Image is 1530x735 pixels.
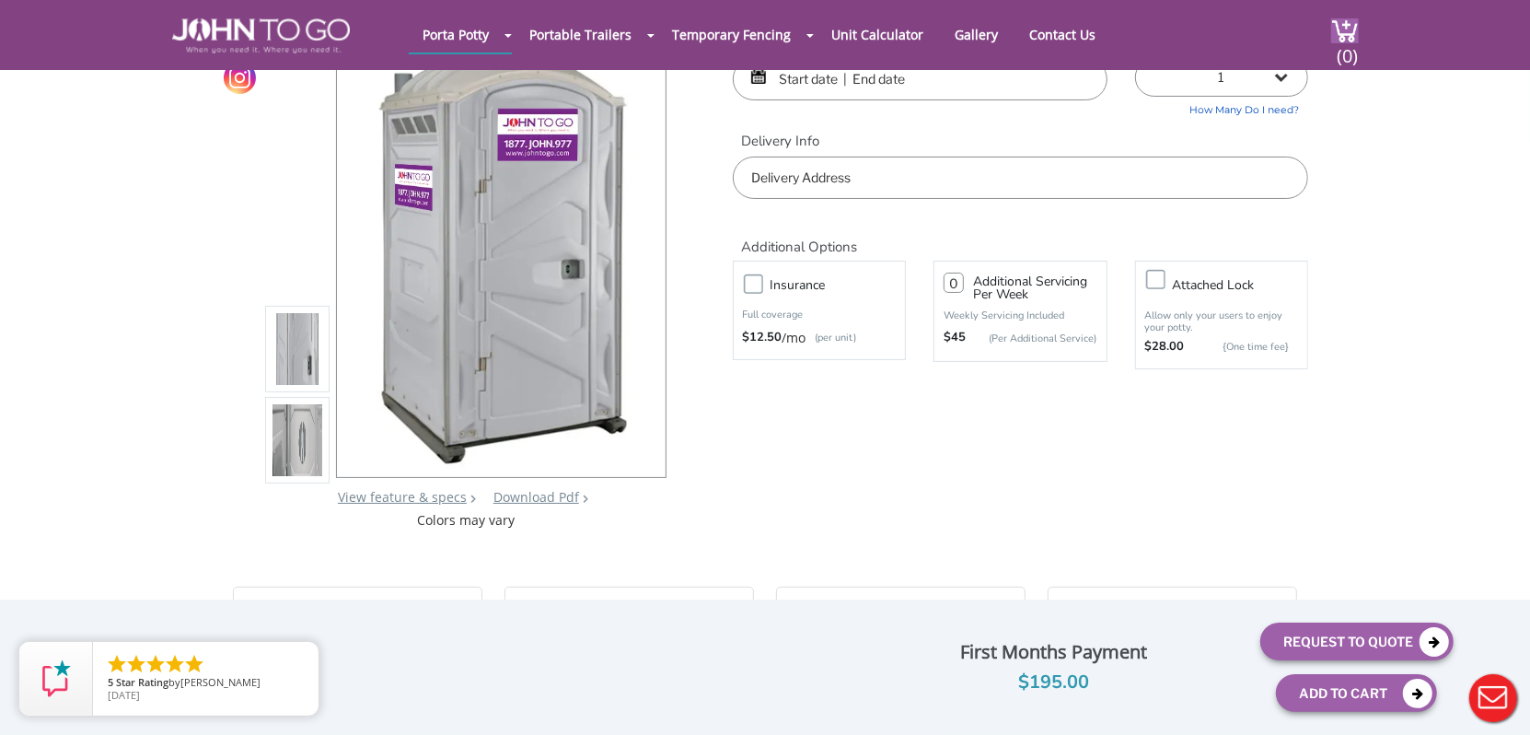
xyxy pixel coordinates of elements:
[771,274,914,297] h3: Insurance
[265,511,667,530] div: Colors may vary
[108,688,140,702] span: [DATE]
[973,275,1096,301] h3: Additional Servicing Per Week
[172,18,350,53] img: JOHN to go
[108,675,113,689] span: 5
[1135,97,1308,118] a: How Many Do I need?
[409,17,503,52] a: Porta Potty
[944,309,1096,322] p: Weekly Servicing Included
[164,653,186,675] li: 
[116,675,168,689] span: Star Rating
[658,17,805,52] a: Temporary Fencing
[1145,338,1185,356] strong: $28.00
[338,488,467,506] a: View feature & specs
[806,329,857,347] p: (per unit)
[516,17,645,52] a: Portable Trailers
[180,675,261,689] span: [PERSON_NAME]
[861,636,1246,668] div: First Months Payment
[966,332,1096,345] p: (Per Additional Service)
[583,495,588,503] img: chevron.png
[1145,309,1298,333] p: Allow only your users to enjoy your potty.
[743,329,896,347] div: /mo
[125,653,147,675] li: 
[743,329,782,347] strong: $12.50
[493,488,579,506] a: Download Pdf
[861,668,1246,697] div: $195.00
[183,653,205,675] li: 
[108,677,304,690] span: by
[733,217,1308,257] h2: Additional Options
[743,306,896,324] p: Full coverage
[1276,674,1437,712] button: Add To Cart
[38,660,75,697] img: Review Rating
[272,134,322,567] img: Product
[1456,661,1530,735] button: Live Chat
[733,157,1308,199] input: Delivery Address
[1173,274,1316,297] h3: Attached lock
[1194,338,1289,356] p: {One time fee}
[1337,29,1359,68] span: (0)
[733,132,1308,151] label: Delivery Info
[733,58,1107,100] input: Start date | End date
[941,17,1012,52] a: Gallery
[272,225,322,659] img: Product
[817,17,937,52] a: Unit Calculator
[224,62,256,94] a: Instagram
[1331,18,1359,43] img: cart a
[470,495,476,503] img: right arrow icon
[1015,17,1109,52] a: Contact Us
[1260,623,1454,660] button: Request To Quote
[944,273,964,293] input: 0
[145,653,167,675] li: 
[362,37,642,471] img: Product
[944,329,966,347] strong: $45
[106,653,128,675] li: 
